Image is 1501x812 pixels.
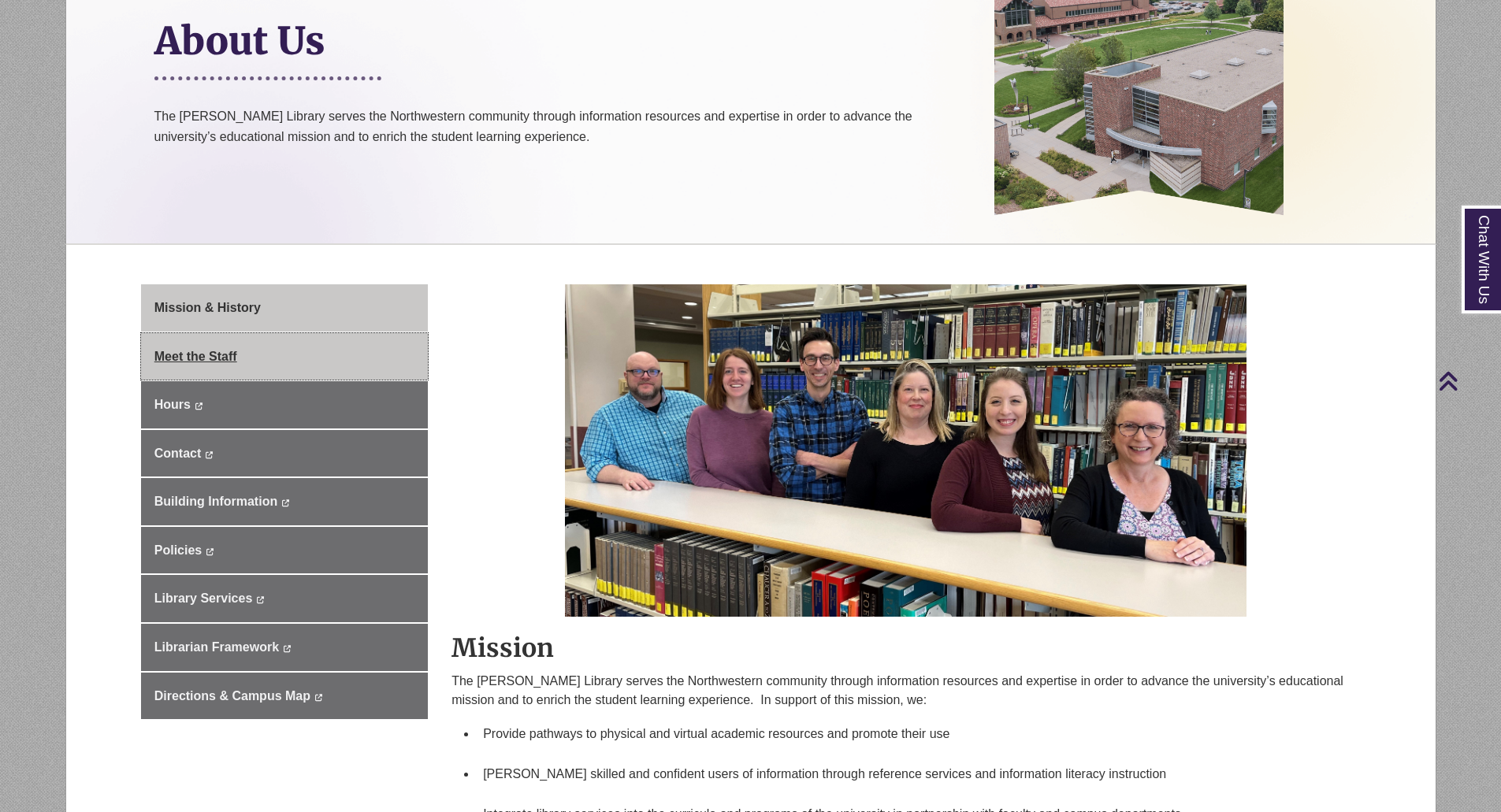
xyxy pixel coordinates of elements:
span: Directions & Campus Map [154,689,310,703]
a: Mission & History [141,284,428,332]
a: Back to Top [1438,370,1497,391]
i: This link opens in a new window [194,402,202,410]
span: Hours [154,398,191,411]
a: Directions & Campus Map [141,673,428,720]
span: Library Services [154,591,253,605]
i: This link opens in a new window [205,451,214,458]
i: This link opens in a new window [314,694,322,701]
a: Policies [141,527,428,574]
a: Meet the Staff [141,333,428,380]
span: Meet the Staff [154,350,237,363]
p: [PERSON_NAME] skilled and confident users of information through reference services and informati... [483,765,1354,784]
i: This link opens in a new window [206,548,214,555]
a: Librarian Framework [141,624,428,671]
i: This link opens in a new window [281,499,290,506]
a: Building Information [141,478,428,525]
i: This link opens in a new window [282,645,291,652]
span: Contact [154,447,202,460]
p: The [PERSON_NAME] Library serves the Northwestern community through information resources and exp... [451,672,1360,710]
span: Policies [154,543,202,557]
p: The [PERSON_NAME] Library serves the Northwestern community through information resources and exp... [154,106,972,186]
p: Provide pathways to physical and virtual academic resources and promote their use [483,725,1354,743]
a: Library Services [141,575,428,622]
span: Mission & History [154,301,261,314]
div: Guide Page Menu [141,284,428,719]
a: Contact [141,430,428,477]
i: This link opens in a new window [256,596,265,603]
img: Berntsen Library Staff Directory [565,276,1246,617]
a: Hours [141,381,428,428]
strong: Mission [451,632,554,664]
span: Building Information [154,495,277,508]
span: Librarian Framework [154,640,279,654]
